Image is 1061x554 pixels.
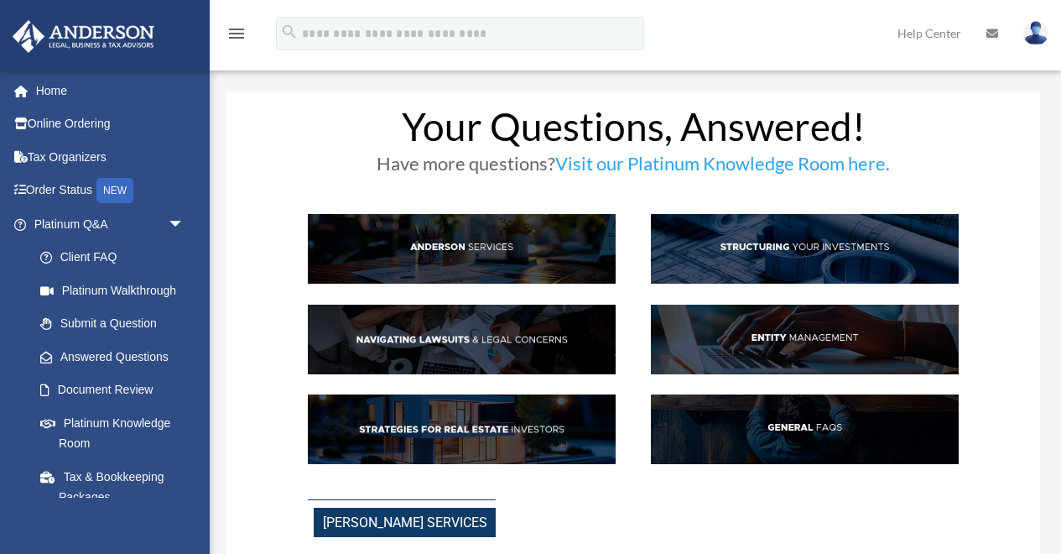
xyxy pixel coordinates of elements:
[308,154,959,181] h3: Have more questions?
[8,20,159,53] img: Anderson Advisors Platinum Portal
[12,207,210,241] a: Platinum Q&Aarrow_drop_down
[12,174,210,208] a: Order StatusNEW
[23,241,201,274] a: Client FAQ
[23,374,210,407] a: Document Review
[1023,21,1048,45] img: User Pic
[23,307,210,341] a: Submit a Question
[12,107,210,141] a: Online Ordering
[226,29,247,44] a: menu
[308,305,616,374] img: NavLaw_hdr
[651,214,959,284] img: StructInv_hdr
[23,406,210,460] a: Platinum Knowledge Room
[23,460,210,514] a: Tax & Bookkeeping Packages
[555,152,890,183] a: Visit our Platinum Knowledge Room here.
[308,107,959,154] h1: Your Questions, Answered!
[308,395,616,464] img: StratsRE_hdr
[280,23,299,41] i: search
[23,274,210,307] a: Platinum Walkthrough
[23,340,210,374] a: Answered Questions
[12,74,210,107] a: Home
[96,178,133,203] div: NEW
[308,214,616,284] img: AndServ_hdr
[12,140,210,174] a: Tax Organizers
[651,305,959,374] img: EntManag_hdr
[226,24,247,44] i: menu
[651,395,959,464] img: GenFAQ_hdr
[168,207,201,242] span: arrow_drop_down
[314,508,496,537] span: [PERSON_NAME] Services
